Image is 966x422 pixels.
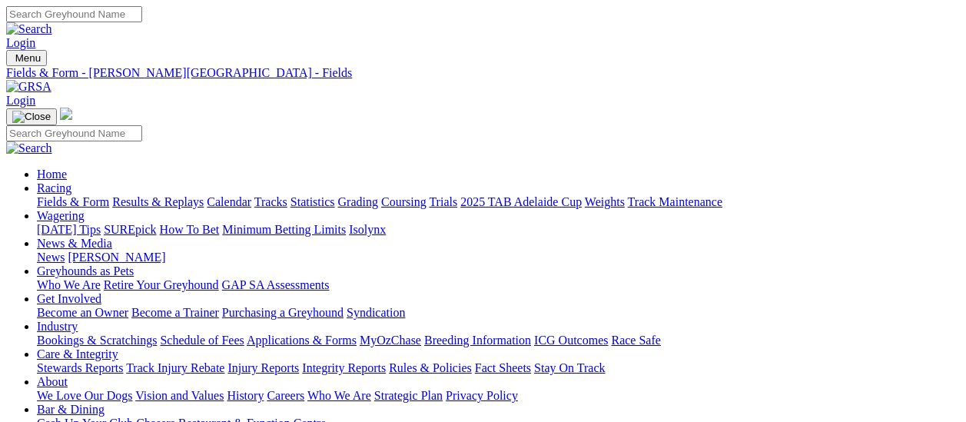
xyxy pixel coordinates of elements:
a: Calendar [207,195,251,208]
a: About [37,375,68,388]
a: Schedule of Fees [160,334,244,347]
a: Track Maintenance [628,195,722,208]
a: Stewards Reports [37,361,123,374]
a: Results & Replays [112,195,204,208]
a: Applications & Forms [247,334,357,347]
a: Fields & Form - [PERSON_NAME][GEOGRAPHIC_DATA] - Fields [6,66,960,80]
span: Menu [15,52,41,64]
a: History [227,389,264,402]
a: Strategic Plan [374,389,443,402]
a: Care & Integrity [37,347,118,361]
a: Stay On Track [534,361,605,374]
img: Search [6,22,52,36]
a: Retire Your Greyhound [104,278,219,291]
a: Fields & Form [37,195,109,208]
a: Industry [37,320,78,333]
div: Greyhounds as Pets [37,278,960,292]
a: Greyhounds as Pets [37,264,134,277]
a: Bookings & Scratchings [37,334,157,347]
div: Industry [37,334,960,347]
button: Toggle navigation [6,50,47,66]
a: Home [37,168,67,181]
div: Get Involved [37,306,960,320]
a: Coursing [381,195,427,208]
a: Grading [338,195,378,208]
a: Privacy Policy [446,389,518,402]
a: Fact Sheets [475,361,531,374]
div: Racing [37,195,960,209]
a: Bar & Dining [37,403,105,416]
a: Trials [429,195,457,208]
img: Search [6,141,52,155]
div: About [37,389,960,403]
img: logo-grsa-white.png [60,108,72,120]
button: Toggle navigation [6,108,57,125]
a: [DATE] Tips [37,223,101,236]
a: Login [6,94,35,107]
a: Get Involved [37,292,101,305]
a: News [37,251,65,264]
a: Vision and Values [135,389,224,402]
a: How To Bet [160,223,220,236]
a: Careers [267,389,304,402]
a: GAP SA Assessments [222,278,330,291]
div: Care & Integrity [37,361,960,375]
a: Racing [37,181,71,194]
a: Who We Are [37,278,101,291]
a: We Love Our Dogs [37,389,132,402]
a: Integrity Reports [302,361,386,374]
a: SUREpick [104,223,156,236]
a: Rules & Policies [389,361,472,374]
a: Isolynx [349,223,386,236]
a: Injury Reports [227,361,299,374]
a: Tracks [254,195,287,208]
a: Wagering [37,209,85,222]
input: Search [6,125,142,141]
img: Close [12,111,51,123]
a: Minimum Betting Limits [222,223,346,236]
a: Login [6,36,35,49]
a: Purchasing a Greyhound [222,306,344,319]
a: Track Injury Rebate [126,361,224,374]
div: News & Media [37,251,960,264]
a: Become an Owner [37,306,128,319]
a: Who We Are [307,389,371,402]
a: ICG Outcomes [534,334,608,347]
a: News & Media [37,237,112,250]
a: Statistics [290,195,335,208]
div: Wagering [37,223,960,237]
a: Syndication [347,306,405,319]
a: Become a Trainer [131,306,219,319]
a: Breeding Information [424,334,531,347]
a: Weights [585,195,625,208]
a: MyOzChase [360,334,421,347]
a: [PERSON_NAME] [68,251,165,264]
a: Race Safe [611,334,660,347]
a: 2025 TAB Adelaide Cup [460,195,582,208]
input: Search [6,6,142,22]
img: GRSA [6,80,51,94]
